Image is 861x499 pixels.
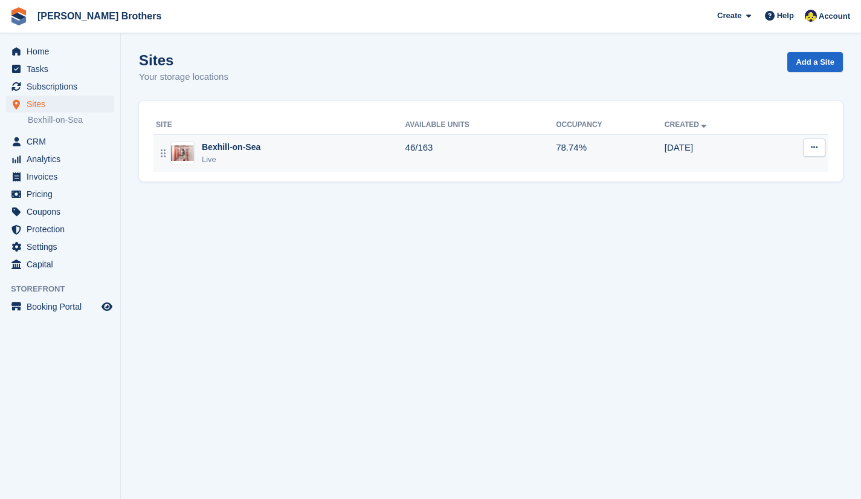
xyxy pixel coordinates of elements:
[27,78,99,95] span: Subscriptions
[6,168,114,185] a: menu
[10,7,28,25] img: stora-icon-8386f47178a22dfd0bd8f6a31ec36ba5ce8667c1dd55bd0f319d3a0aa187defe.svg
[6,298,114,315] a: menu
[665,120,709,129] a: Created
[6,96,114,113] a: menu
[6,133,114,150] a: menu
[27,96,99,113] span: Sites
[6,221,114,238] a: menu
[556,116,665,135] th: Occupancy
[28,114,114,126] a: Bexhill-on-Sea
[171,145,194,161] img: Image of Bexhill-on-Sea site
[202,154,260,166] div: Live
[6,256,114,273] a: menu
[27,256,99,273] span: Capital
[27,168,99,185] span: Invoices
[6,238,114,255] a: menu
[6,60,114,77] a: menu
[405,134,556,172] td: 46/163
[100,299,114,314] a: Preview store
[27,221,99,238] span: Protection
[805,10,817,22] img: Cameron
[6,186,114,203] a: menu
[27,203,99,220] span: Coupons
[787,52,843,72] a: Add a Site
[717,10,741,22] span: Create
[6,151,114,168] a: menu
[139,52,228,68] h1: Sites
[153,116,405,135] th: Site
[27,43,99,60] span: Home
[819,10,850,22] span: Account
[6,203,114,220] a: menu
[139,70,228,84] p: Your storage locations
[27,151,99,168] span: Analytics
[405,116,556,135] th: Available Units
[556,134,665,172] td: 78.74%
[27,60,99,77] span: Tasks
[33,6,166,26] a: [PERSON_NAME] Brothers
[27,186,99,203] span: Pricing
[6,43,114,60] a: menu
[27,298,99,315] span: Booking Portal
[6,78,114,95] a: menu
[777,10,794,22] span: Help
[27,133,99,150] span: CRM
[27,238,99,255] span: Settings
[202,141,260,154] div: Bexhill-on-Sea
[665,134,769,172] td: [DATE]
[11,283,120,295] span: Storefront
